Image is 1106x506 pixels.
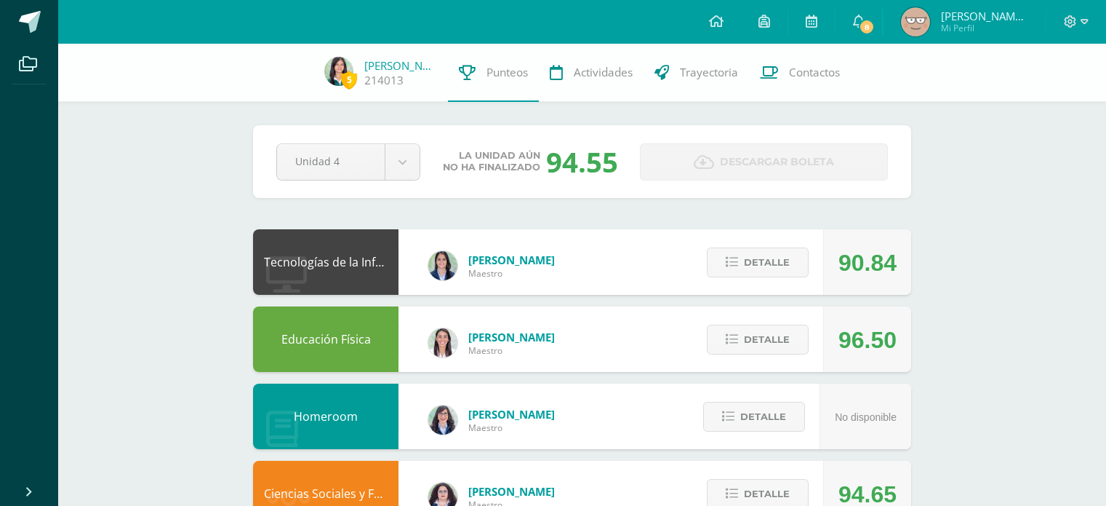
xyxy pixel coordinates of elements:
[740,403,786,430] span: Detalle
[341,71,357,89] span: 5
[703,402,805,432] button: Detalle
[468,407,555,422] span: [PERSON_NAME]
[324,57,353,86] img: 4c024f6bf71d5773428a8da74324d68e.png
[789,65,840,80] span: Contactos
[468,330,555,344] span: [PERSON_NAME]
[859,19,875,35] span: 8
[253,229,398,295] div: Tecnologías de la Información y Comunicación: Computación
[546,143,618,181] div: 94.55
[364,73,404,88] a: 214013
[539,44,644,102] a: Actividades
[277,144,420,180] a: Unidad 4
[838,230,897,296] div: 90.84
[707,325,809,355] button: Detalle
[941,9,1028,23] span: [PERSON_NAME] [PERSON_NAME]
[468,267,555,280] span: Maestro
[749,44,851,102] a: Contactos
[901,7,930,36] img: e3abb1ebbe6d3481a363f12c8e97d852.png
[468,253,555,267] span: [PERSON_NAME]
[680,65,738,80] span: Trayectoria
[295,144,366,178] span: Unidad 4
[468,484,555,499] span: [PERSON_NAME]
[428,328,457,357] img: 68dbb99899dc55733cac1a14d9d2f825.png
[443,150,540,173] span: La unidad aún no ha finalizado
[941,22,1028,34] span: Mi Perfil
[835,411,897,423] span: No disponible
[707,248,809,277] button: Detalle
[838,307,897,373] div: 96.50
[744,249,790,276] span: Detalle
[486,65,528,80] span: Punteos
[644,44,749,102] a: Trayectoria
[448,44,539,102] a: Punteos
[744,326,790,353] span: Detalle
[428,251,457,280] img: 7489ccb779e23ff9f2c3e89c21f82ed0.png
[428,406,457,435] img: 01c6c64f30021d4204c203f22eb207bb.png
[253,384,398,449] div: Homeroom
[468,422,555,434] span: Maestro
[364,58,437,73] a: [PERSON_NAME]
[253,307,398,372] div: Educación Física
[468,344,555,357] span: Maestro
[574,65,633,80] span: Actividades
[720,144,834,180] span: Descargar boleta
